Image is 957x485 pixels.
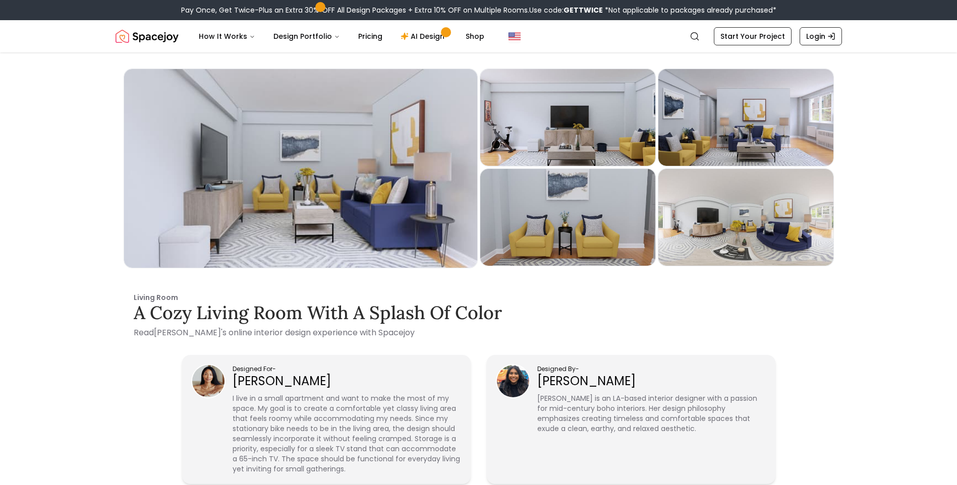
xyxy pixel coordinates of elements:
[181,5,776,15] div: Pay Once, Get Twice-Plus an Extra 30% OFF All Design Packages + Extra 10% OFF on Multiple Rooms.
[134,302,824,323] h3: A Cozy Living Room with a Splash of Color
[392,26,456,46] a: AI Design
[233,373,461,389] p: [PERSON_NAME]
[116,26,179,46] img: Spacejoy Logo
[800,27,842,45] a: Login
[350,26,390,46] a: Pricing
[509,30,521,42] img: United States
[603,5,776,15] span: *Not applicable to packages already purchased*
[537,393,765,434] p: [PERSON_NAME] is an LA-based interior designer with a passion for mid-century boho interiors. Her...
[191,26,263,46] button: How It Works
[134,327,824,339] p: Read [PERSON_NAME] 's online interior design experience with Spacejoy
[458,26,492,46] a: Shop
[233,393,461,474] p: I live in a small apartment and want to make the most of my space. My goal is to create a comfort...
[564,5,603,15] b: GETTWICE
[191,26,492,46] nav: Main
[265,26,348,46] button: Design Portfolio
[537,373,765,389] p: [PERSON_NAME]
[537,365,765,373] p: Designed By -
[116,26,179,46] a: Spacejoy
[529,5,603,15] span: Use code:
[233,365,461,373] p: Designed For -
[134,292,824,302] p: Living Room
[714,27,792,45] a: Start Your Project
[116,20,842,52] nav: Global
